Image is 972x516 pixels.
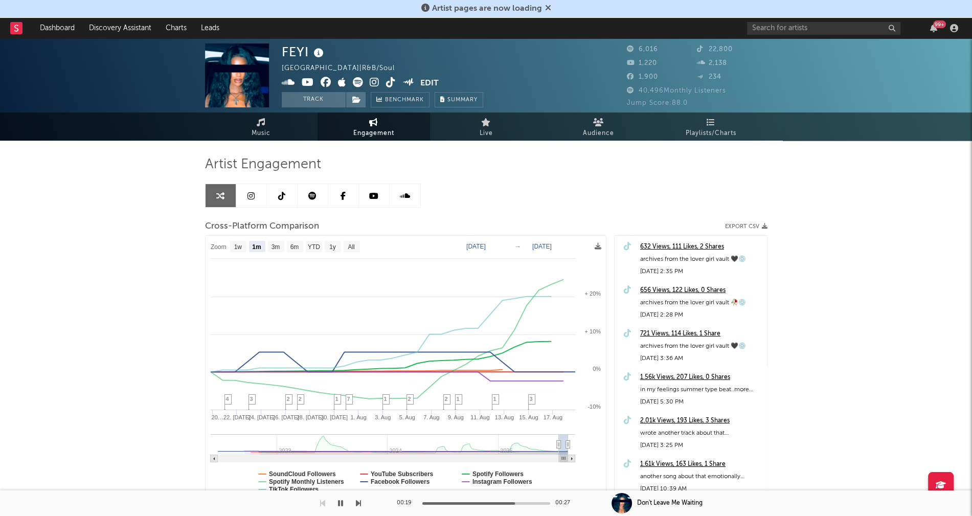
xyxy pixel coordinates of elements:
div: Don't Leave Me Waiting [637,499,703,508]
a: 632 Views, 111 Likes, 2 Shares [640,241,762,253]
text: 5. Aug [399,414,415,420]
text: Spotify Followers [472,470,523,478]
div: in my feelings summer type beat..more archives brought to you by the lover girl vault can’t wait ... [640,384,762,396]
div: archives from the lover girl vault 🖤💿 [640,340,762,352]
a: Live [430,113,542,141]
span: 3 [250,396,253,402]
text: 1m [252,243,261,251]
a: Leads [194,18,227,38]
span: 1,900 [627,74,658,80]
span: Engagement [353,127,394,140]
span: Music [252,127,270,140]
div: FEYI [282,43,326,60]
text: 0% [593,366,601,372]
text: 7. Aug [423,414,439,420]
span: 40,496 Monthly Listeners [627,87,726,94]
div: [DATE] 2:28 PM [640,309,762,321]
span: Artist pages are now loading [432,5,542,13]
span: 2 [287,396,290,402]
a: Playlists/Charts [655,113,767,141]
a: 656 Views, 122 Likes, 0 Shares [640,284,762,297]
div: another song about that emotionally unavailable guy and my lover girl habits to add to the archiv... [640,470,762,483]
text: 24. [DATE] [247,414,275,420]
span: 3 [530,396,533,402]
span: 22,800 [697,46,733,53]
span: 1,220 [627,60,657,66]
span: 2 [445,396,448,402]
text: 3m [271,243,280,251]
text: 1. Aug [350,414,366,420]
text: [DATE] [532,243,552,250]
div: 2.01k Views, 193 Likes, 3 Shares [640,415,762,427]
text: 3. Aug [375,414,391,420]
span: Jump Score: 88.0 [627,100,688,106]
text: 6m [290,243,299,251]
text: 1w [234,243,242,251]
text: 13. Aug [494,414,513,420]
a: 721 Views, 114 Likes, 1 Share [640,328,762,340]
text: Facebook Followers [370,478,430,485]
span: Dismiss [545,5,551,13]
text: 15. Aug [519,414,538,420]
div: [DATE] 3:36 AM [640,352,762,365]
span: Cross-Platform Comparison [205,220,319,233]
text: All [348,243,354,251]
text: + 10% [584,328,601,334]
span: 2 [299,396,302,402]
text: 11. Aug [470,414,489,420]
a: Charts [159,18,194,38]
span: Live [480,127,493,140]
text: 20.… [211,414,224,420]
a: 1.61k Views, 163 Likes, 1 Share [640,458,762,470]
text: YouTube Subscribers [370,470,433,478]
a: Discovery Assistant [82,18,159,38]
span: 1 [457,396,460,402]
div: [DATE] 3:25 PM [640,439,762,452]
text: 22. [DATE] [223,414,251,420]
div: [GEOGRAPHIC_DATA] | R&B/Soul [282,62,406,75]
div: [DATE] 5:30 PM [640,396,762,408]
button: Track [282,92,346,107]
div: 00:27 [555,497,576,509]
text: TikTok Followers [269,486,319,493]
span: 2 [408,396,411,402]
a: Engagement [318,113,430,141]
span: 7 [347,396,350,402]
a: Music [205,113,318,141]
div: [DATE] 10:39 AM [640,483,762,495]
text: Spotify Monthly Listeners [269,478,344,485]
span: Artist Engagement [205,159,321,171]
span: 1 [335,396,338,402]
div: archives from the lover girl vault 🥀💿 [640,297,762,309]
button: Export CSV [725,223,767,230]
text: SoundCloud Followers [269,470,336,478]
text: Instagram Followers [472,478,532,485]
div: archives from the lover girl vault 🖤💿 [640,253,762,265]
span: Playlists/Charts [686,127,736,140]
input: Search for artists [747,22,900,35]
span: 1 [384,396,387,402]
span: 4 [226,396,229,402]
text: 17. Aug [543,414,562,420]
div: 1.56k Views, 207 Likes, 0 Shares [640,371,762,384]
a: Audience [542,113,655,141]
span: Benchmark [385,94,424,106]
text: → [515,243,521,250]
text: + 20% [584,290,601,297]
span: 6,016 [627,46,658,53]
span: 234 [697,74,721,80]
text: -10% [587,403,601,410]
a: Benchmark [371,92,430,107]
a: Dashboard [33,18,82,38]
text: 9. Aug [447,414,463,420]
text: Zoom [211,243,227,251]
text: 26. [DATE] [272,414,299,420]
div: 00:19 [397,497,417,509]
text: 1y [329,243,336,251]
span: 1 [493,396,496,402]
button: Summary [435,92,483,107]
